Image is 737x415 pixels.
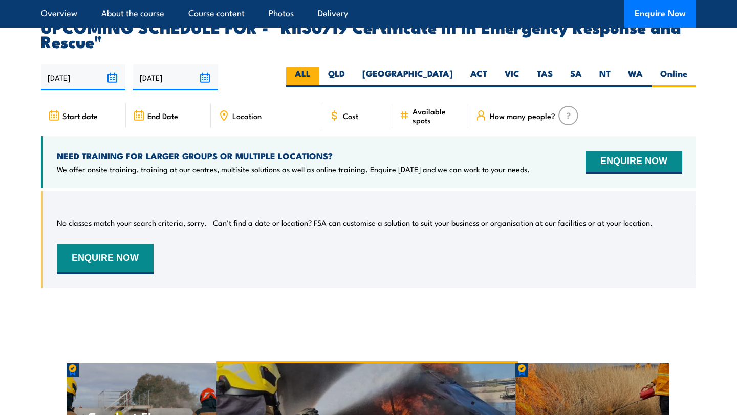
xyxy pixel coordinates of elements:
[490,111,555,120] span: How many people?
[286,67,319,87] label: ALL
[57,244,154,274] button: ENQUIRE NOW
[41,64,125,90] input: From date
[57,164,530,174] p: We offer onsite training, training at our centres, multisite solutions as well as online training...
[561,67,591,87] label: SA
[496,67,528,87] label: VIC
[462,67,496,87] label: ACT
[133,64,218,90] input: To date
[62,111,98,120] span: Start date
[528,67,561,87] label: TAS
[343,111,358,120] span: Cost
[57,218,207,228] p: No classes match your search criteria, sorry.
[591,67,619,87] label: NT
[213,218,653,228] p: Can’t find a date or location? FSA can customise a solution to suit your business or organisation...
[619,67,652,87] label: WA
[232,111,262,120] span: Location
[413,107,461,124] span: Available spots
[586,151,682,174] button: ENQUIRE NOW
[354,67,462,87] label: [GEOGRAPHIC_DATA]
[57,150,530,162] h4: NEED TRAINING FOR LARGER GROUPS OR MULTIPLE LOCATIONS?
[147,111,178,120] span: End Date
[41,19,696,48] h2: UPCOMING SCHEDULE FOR - "RII30719 Certificate III in Emergency Response and Rescue"
[319,67,354,87] label: QLD
[652,67,696,87] label: Online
